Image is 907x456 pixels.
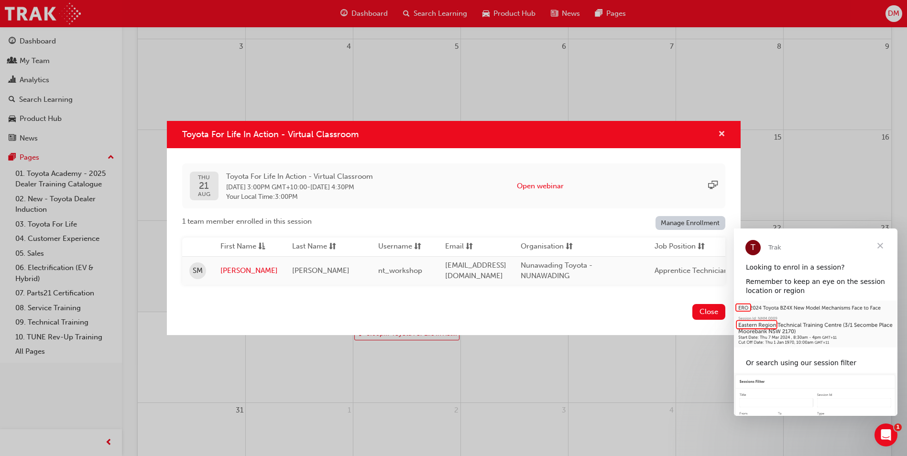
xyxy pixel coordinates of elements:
[226,171,373,182] span: Toyota For Life In Action - Virtual Classroom
[226,193,373,201] span: Your Local Time : 3:00PM
[521,241,573,253] button: Organisationsorting-icon
[734,228,897,416] iframe: Intercom live chat message
[708,181,718,192] span: sessionType_ONLINE_URL-icon
[692,304,725,320] button: Close
[198,191,210,197] span: AUG
[193,265,203,276] span: SM
[167,121,741,335] div: Toyota For Life In Action - Virtual Classroom
[718,129,725,141] button: cross-icon
[698,241,705,253] span: sorting-icon
[378,241,431,253] button: Usernamesorting-icon
[182,216,312,227] span: 1 team member enrolled in this session
[310,183,354,191] span: 21 Aug 2025 4:30PM
[466,241,473,253] span: sorting-icon
[198,181,210,191] span: 21
[566,241,573,253] span: sorting-icon
[521,241,564,253] span: Organisation
[655,241,707,253] button: Job Positionsorting-icon
[718,130,725,139] span: cross-icon
[874,423,897,446] iframe: Intercom live chat
[292,241,327,253] span: Last Name
[655,266,728,275] span: Apprentice Technician
[182,129,359,140] span: Toyota For Life In Action - Virtual Classroom
[220,265,278,276] a: [PERSON_NAME]
[378,266,422,275] span: nt_workshop
[445,241,498,253] button: Emailsorting-icon
[378,241,412,253] span: Username
[198,174,210,181] span: THU
[655,241,696,253] span: Job Position
[292,241,345,253] button: Last Namesorting-icon
[226,171,373,201] div: -
[521,261,592,281] span: Nunawading Toyota - NUNAWADING
[445,261,506,281] span: [EMAIL_ADDRESS][DOMAIN_NAME]
[292,266,350,275] span: [PERSON_NAME]
[656,216,725,230] a: Manage Enrollment
[414,241,421,253] span: sorting-icon
[220,241,273,253] button: First Nameasc-icon
[220,241,256,253] span: First Name
[226,183,307,191] span: 21 Aug 2025 3:00PM GMT+10:00
[517,181,564,192] button: Open webinar
[258,241,265,253] span: asc-icon
[894,423,902,431] span: 1
[329,241,336,253] span: sorting-icon
[445,241,464,253] span: Email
